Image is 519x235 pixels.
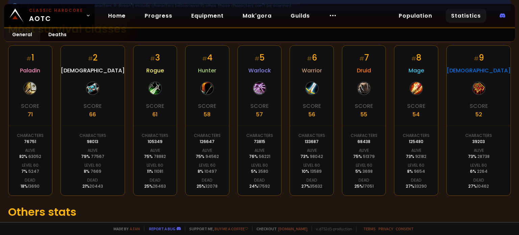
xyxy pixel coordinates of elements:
[475,110,482,119] div: 52
[147,168,163,174] div: 11 %
[393,9,438,23] a: Population
[411,177,422,183] div: Dead
[249,154,270,160] div: 76 %
[25,147,35,154] div: Alive
[88,147,98,154] div: Alive
[28,168,39,174] span: 5247
[144,154,166,160] div: 75 %
[8,204,511,220] h1: Others stats
[465,133,492,139] div: Characters
[307,147,317,154] div: Alive
[308,110,315,119] div: 56
[91,154,104,159] span: 77567
[312,226,352,231] span: v. d752d5 - production
[474,147,484,154] div: Alive
[254,147,265,154] div: Alive
[361,110,367,119] div: 55
[202,55,207,63] small: #
[411,52,421,64] div: 8
[285,9,315,23] a: Guilds
[406,154,426,160] div: 73 %
[79,133,106,139] div: Characters
[359,55,364,63] small: #
[310,154,323,159] span: 98042
[194,133,221,139] div: Characters
[474,52,484,64] div: 9
[153,183,166,189] span: 26463
[89,110,96,119] div: 66
[470,168,488,174] div: 6 %
[88,55,93,63] small: #
[258,183,270,189] span: 17592
[254,55,259,63] small: #
[215,226,248,231] a: Buy me a coffee
[254,52,265,64] div: 5
[19,154,41,160] div: 82 %
[24,139,36,145] div: 76751
[278,226,307,231] a: [DOMAIN_NAME]
[25,177,35,183] div: Dead
[21,183,40,189] div: 18 %
[303,102,321,110] div: Score
[205,154,219,159] span: 94562
[396,226,414,231] a: Consent
[310,168,322,174] span: 13589
[26,52,34,64] div: 1
[28,154,41,159] span: 63052
[28,110,33,119] div: 71
[109,226,140,231] span: Made by
[196,154,219,160] div: 75 %
[413,110,420,119] div: 54
[185,226,248,231] span: Support me,
[363,183,374,189] span: 17051
[300,154,323,160] div: 73 %
[359,52,369,64] div: 7
[204,110,211,119] div: 58
[200,139,215,145] div: 126647
[411,55,416,63] small: #
[87,139,98,145] div: 98013
[310,183,322,189] span: 35632
[351,133,377,139] div: Characters
[197,183,218,189] div: 25 %
[81,154,104,160] div: 79 %
[477,154,490,159] span: 28738
[468,154,490,160] div: 73 %
[90,183,103,189] span: 20443
[357,66,371,75] span: Druid
[28,183,40,189] span: 13690
[40,28,75,42] a: Deaths
[21,102,39,110] div: Score
[252,226,307,231] span: Checkout
[302,66,322,75] span: Warrior
[205,183,218,189] span: 32078
[403,133,429,139] div: Characters
[83,102,102,110] div: Score
[470,102,488,110] div: Score
[409,66,424,75] span: Mage
[357,139,370,145] div: 68438
[202,147,212,154] div: Alive
[147,162,163,168] div: Level 60
[301,183,322,189] div: 27 %
[139,9,178,23] a: Progress
[202,52,213,64] div: 4
[359,177,369,183] div: Dead
[477,183,489,189] span: 10462
[414,183,427,189] span: 33290
[88,52,98,64] div: 2
[408,162,424,168] div: Level 60
[353,154,375,160] div: 75 %
[199,162,216,168] div: Level 60
[254,139,265,145] div: 73815
[409,139,423,145] div: 125480
[447,66,511,75] span: [DEMOGRAPHIC_DATA]
[254,177,265,183] div: Dead
[142,133,168,139] div: Characters
[305,139,319,145] div: 133687
[29,7,83,24] span: AOTC
[148,139,163,145] div: 105349
[406,183,427,189] div: 27 %
[61,66,125,75] span: [DEMOGRAPHIC_DATA]
[473,177,484,183] div: Dead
